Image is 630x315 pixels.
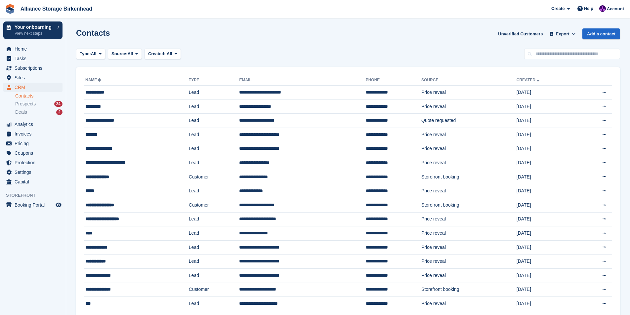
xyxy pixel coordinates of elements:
a: menu [3,54,63,63]
a: menu [3,158,63,167]
a: Alliance Storage Birkenhead [18,3,95,14]
span: Type: [80,51,91,57]
td: Price reveal [421,268,517,283]
th: Phone [366,75,421,86]
span: Settings [15,168,54,177]
td: [DATE] [517,198,577,212]
a: menu [3,148,63,158]
a: Name [85,78,102,82]
span: Protection [15,158,54,167]
td: Lead [189,240,239,255]
td: [DATE] [517,268,577,283]
td: Lead [189,255,239,269]
a: menu [3,63,63,73]
div: 2 [56,109,63,115]
th: Type [189,75,239,86]
td: Lead [189,114,239,128]
a: menu [3,200,63,210]
a: menu [3,129,63,138]
td: [DATE] [517,114,577,128]
td: Lead [189,297,239,311]
td: [DATE] [517,99,577,114]
td: Lead [189,99,239,114]
a: Prospects 24 [15,100,63,107]
td: [DATE] [517,240,577,255]
td: Storefront booking [421,170,517,184]
a: Preview store [55,201,63,209]
span: Pricing [15,139,54,148]
a: menu [3,83,63,92]
td: Price reveal [421,156,517,170]
td: Price reveal [421,240,517,255]
a: Add a contact [582,28,620,39]
a: Contacts [15,93,63,99]
td: Storefront booking [421,283,517,297]
button: Type: All [76,49,105,59]
td: [DATE] [517,128,577,142]
button: Created: All [145,49,181,59]
a: Deals 2 [15,109,63,116]
span: All [128,51,133,57]
span: Subscriptions [15,63,54,73]
span: Help [584,5,593,12]
p: Your onboarding [15,25,54,29]
td: Quote requested [421,114,517,128]
span: Tasks [15,54,54,63]
td: Price reveal [421,142,517,156]
span: Create [551,5,565,12]
span: Analytics [15,120,54,129]
button: Export [548,28,577,39]
span: Invoices [15,129,54,138]
span: Export [556,31,569,37]
td: Price reveal [421,184,517,198]
a: menu [3,73,63,82]
a: menu [3,139,63,148]
td: [DATE] [517,184,577,198]
td: Lead [189,184,239,198]
td: Storefront booking [421,198,517,212]
a: Created [517,78,541,82]
td: Price reveal [421,212,517,226]
td: [DATE] [517,255,577,269]
th: Email [239,75,365,86]
span: Sites [15,73,54,82]
button: Source: All [108,49,142,59]
td: Customer [189,198,239,212]
span: Prospects [15,101,36,107]
a: Unverified Customers [495,28,545,39]
img: stora-icon-8386f47178a22dfd0bd8f6a31ec36ba5ce8667c1dd55bd0f319d3a0aa187defe.svg [5,4,15,14]
span: All [167,51,172,56]
p: View next steps [15,30,54,36]
span: Coupons [15,148,54,158]
span: CRM [15,83,54,92]
a: menu [3,177,63,186]
td: [DATE] [517,226,577,241]
span: Capital [15,177,54,186]
td: [DATE] [517,142,577,156]
a: Your onboarding View next steps [3,21,63,39]
td: Customer [189,283,239,297]
td: [DATE] [517,297,577,311]
a: menu [3,120,63,129]
td: Price reveal [421,255,517,269]
h1: Contacts [76,28,110,37]
span: Storefront [6,192,66,199]
td: Lead [189,156,239,170]
td: Price reveal [421,297,517,311]
span: Account [607,6,624,12]
td: Lead [189,226,239,241]
td: Lead [189,128,239,142]
td: Lead [189,86,239,100]
td: Price reveal [421,86,517,100]
div: 24 [54,101,63,107]
td: Price reveal [421,226,517,241]
td: [DATE] [517,156,577,170]
td: [DATE] [517,212,577,226]
a: menu [3,168,63,177]
td: Price reveal [421,99,517,114]
span: Home [15,44,54,54]
td: [DATE] [517,170,577,184]
td: [DATE] [517,86,577,100]
span: Created: [148,51,166,56]
span: Deals [15,109,27,115]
